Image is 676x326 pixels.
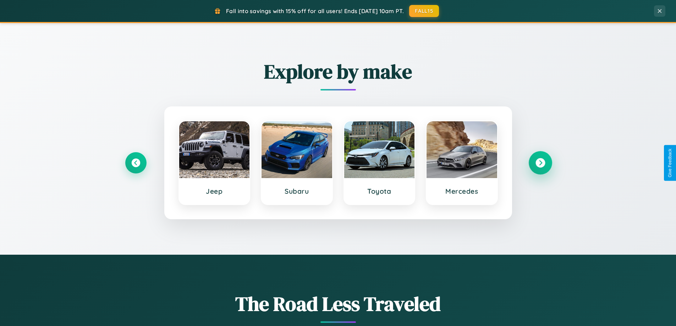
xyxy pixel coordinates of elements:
[125,58,551,85] h2: Explore by make
[434,187,490,195] h3: Mercedes
[351,187,408,195] h3: Toyota
[667,149,672,177] div: Give Feedback
[226,7,404,15] span: Fall into savings with 15% off for all users! Ends [DATE] 10am PT.
[186,187,243,195] h3: Jeep
[269,187,325,195] h3: Subaru
[125,290,551,317] h1: The Road Less Traveled
[409,5,439,17] button: FALL15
